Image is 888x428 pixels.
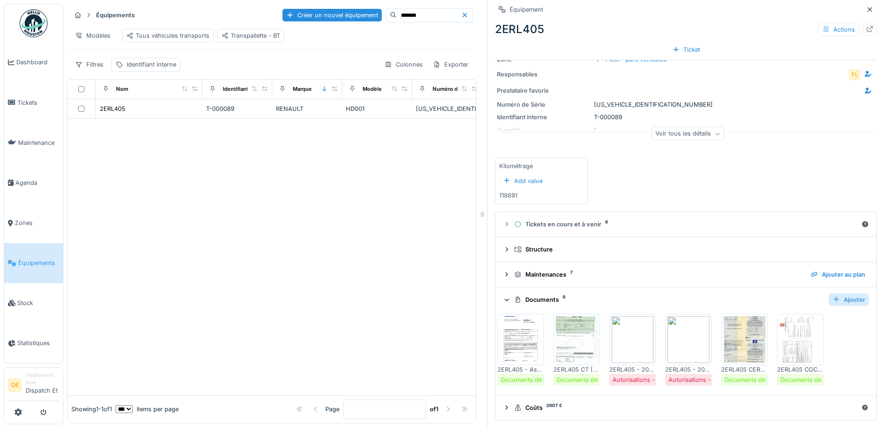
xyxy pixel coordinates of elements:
div: Ticket [668,43,704,56]
div: Filtres [71,58,108,71]
a: Zones [4,203,63,243]
li: DE [8,378,22,392]
div: Numéro de Série [433,85,475,93]
div: Maintenances [514,270,803,279]
div: 2ERL405 [495,21,877,38]
div: 2ERL405 CT [DATE].pdf [553,365,600,374]
a: Agenda [4,163,63,203]
a: Tickets [4,82,63,122]
div: Add value [499,175,546,187]
div: Modèle [363,85,382,93]
div: 2ERL405 [100,104,125,113]
div: Modèles [71,29,115,42]
img: 530ibm3tw997clfdskxb0x5d1phc [500,316,542,363]
span: Stock [17,299,59,307]
a: Équipements [4,243,63,283]
div: Structure [514,245,865,254]
div: Documents [514,295,825,304]
div: Documents de bord [557,375,613,384]
span: Statistiques [17,339,59,347]
summary: Coûts2607 € [499,399,873,416]
div: Coûts [514,403,858,412]
div: Showing 1 - 1 of 1 [71,405,112,414]
a: DE Gestionnaire localDispatch Et [8,372,59,401]
div: [US_VEHICLE_IDENTIFICATION_NUMBER] [416,104,478,113]
div: Ajouter au plan [807,268,869,281]
div: 2ERL405 CERTIF IMMAT.pdf [721,365,768,374]
summary: Structure [499,241,873,258]
img: 52dnt5xy50aonludtikfv54502f1 [779,316,821,363]
span: Maintenance [18,138,59,147]
div: Équipement [509,5,543,14]
div: 2ERL405 - Ass 2025.pdf [497,365,544,374]
div: Prestataire favoris [497,86,571,95]
div: [US_VEHICLE_IDENTIFICATION_NUMBER] [497,100,875,109]
div: 2ERL405 COC.pdf [777,365,824,374]
div: items per page [116,405,179,414]
span: Zones [15,218,59,227]
div: Tickets en cours et à venir [514,220,858,229]
div: T-000089 [497,113,875,122]
span: Tickets [17,98,59,107]
div: Exporter [429,58,473,71]
div: Ajouter [829,293,869,306]
strong: of 1 [430,405,439,414]
img: wov5tf6d8fn3esogl4c2c2z0skdf [668,316,709,363]
span: Équipements [18,258,59,267]
img: gvd2snlfc83ehl6p546bzlft2cb7 [612,316,654,363]
div: 118691 [499,191,517,200]
div: Documents de bord [501,375,557,384]
div: Identifiant interne [127,60,176,69]
div: Voir tous les détails [651,127,724,141]
div: Documents de bord [780,375,837,384]
summary: Tickets en cours et à venir6 [499,216,873,233]
div: Identifiant interne [497,113,590,122]
div: Responsables [497,70,571,79]
summary: Maintenances7Ajouter au plan [499,266,873,283]
div: Actions [818,23,859,36]
div: Page [325,405,339,414]
div: Marque [293,85,312,93]
div: Nom [116,85,128,93]
div: Kilométrage [499,162,533,170]
a: Stock [4,283,63,323]
div: HD001 [346,104,408,113]
div: Gestionnaire local [26,372,59,386]
a: Maintenance [4,122,63,163]
img: y4mkhlodghciwdxy9oqbsk2dw71x [723,316,765,363]
div: Tous véhicules transports [126,31,209,40]
div: Créer un nouvel équipement [282,9,382,21]
div: Transpallette - BT [221,31,280,40]
img: Badge_color-CXgf-gQk.svg [20,9,48,37]
div: T-000089 [206,104,268,113]
summary: Documents6Ajouter [499,291,873,308]
div: Autorisations - Documents officiels [613,375,713,384]
div: RENAULT [276,104,338,113]
div: 2ERL405 - 20092025 - CLASSE 90.pdf [665,365,712,374]
div: FL [848,68,861,81]
li: Dispatch Et [26,372,59,399]
a: Statistiques [4,323,63,363]
div: Documents de bord [724,375,781,384]
div: Numéro de Série [497,100,590,109]
div: Colonnes [380,58,427,71]
strong: Équipements [92,11,138,20]
span: Agenda [15,178,59,187]
img: 2jvv4v7namjkbnmphl9pjgp1mlss [556,316,598,363]
div: Identifiant interne [223,85,268,93]
a: Dashboard [4,42,63,82]
div: Autorisations - Documents officiels [668,375,769,384]
div: 2ERL405 - 20092025 - AUTOROUTES.pdf [609,365,656,374]
span: Dashboard [16,58,59,67]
